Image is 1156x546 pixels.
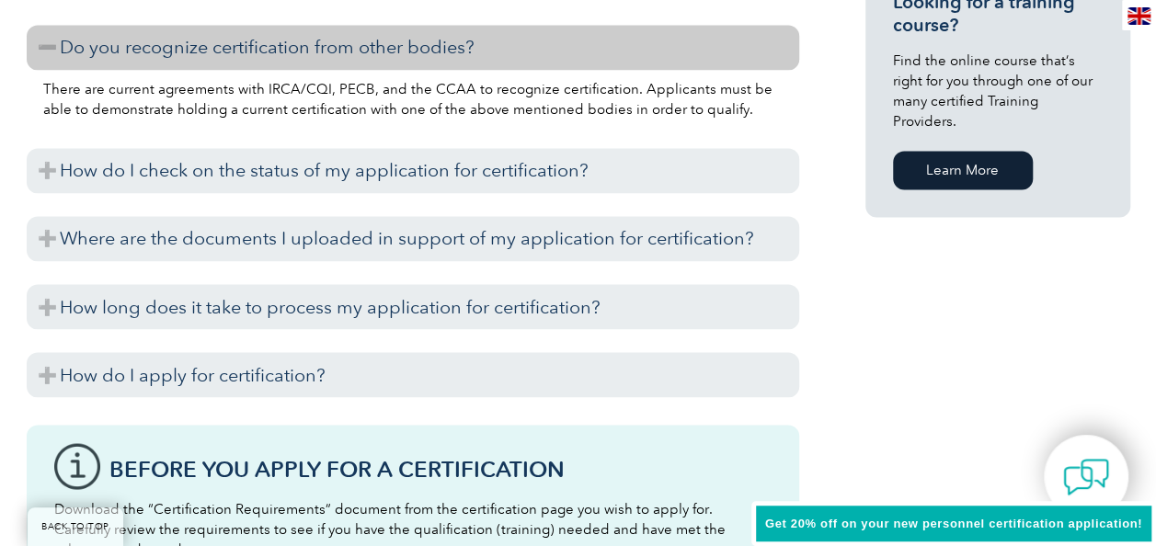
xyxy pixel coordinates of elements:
h3: How long does it take to process my application for certification? [27,284,799,329]
a: BACK TO TOP [28,507,123,546]
span: Get 20% off on your new personnel certification application! [765,517,1142,530]
h3: Before You Apply For a Certification [109,457,772,480]
p: Find the online course that’s right for you through one of our many certified Training Providers. [893,51,1103,131]
img: en [1127,7,1150,25]
a: Learn More [893,151,1033,189]
h3: Where are the documents I uploaded in support of my application for certification? [27,216,799,261]
img: contact-chat.png [1063,454,1109,500]
p: There are current agreements with IRCA/CQI, PECB, and the CCAA to recognize certification. Applic... [43,79,783,119]
h3: How do I apply for certification? [27,352,799,397]
h3: How do I check on the status of my application for certification? [27,148,799,193]
h3: Do you recognize certification from other bodies? [27,25,799,70]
